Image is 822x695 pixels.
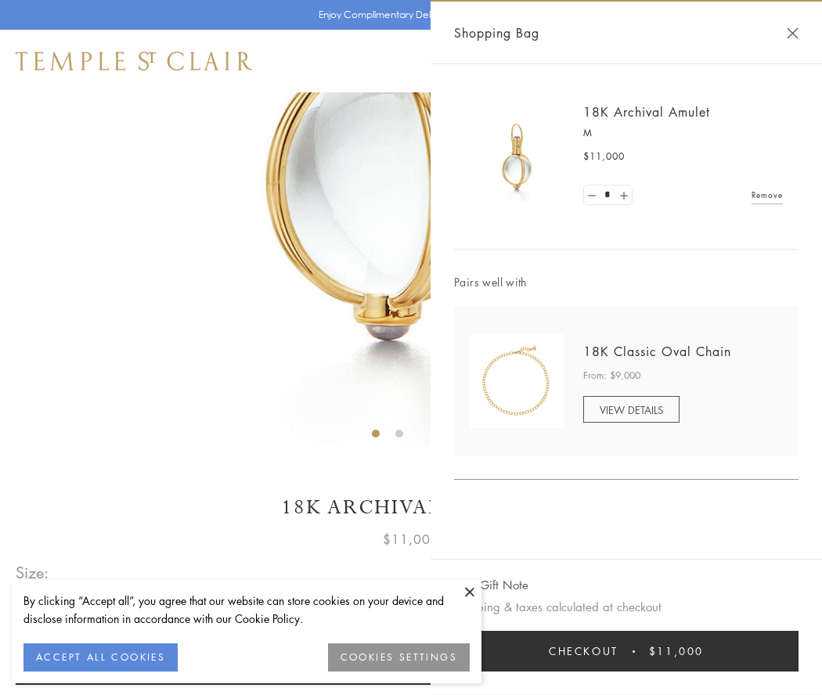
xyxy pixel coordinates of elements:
[16,494,806,521] h1: 18K Archival Amulet
[454,631,799,672] button: Checkout $11,000
[752,186,783,203] a: Remove
[583,368,640,384] span: From: $9,000
[23,592,470,628] div: By clicking “Accept all”, you agree that our website can store cookies on your device and disclos...
[583,149,625,164] span: $11,000
[23,643,178,672] button: ACCEPT ALL COOKIES
[328,643,470,672] button: COOKIES SETTINGS
[600,402,663,417] span: VIEW DETAILS
[470,334,564,428] img: N88865-OV18
[649,643,704,660] span: $11,000
[583,343,731,360] a: 18K Classic Oval Chain
[454,597,799,617] p: Shipping & taxes calculated at checkout
[787,27,799,39] button: Close Shopping Bag
[583,103,710,121] a: 18K Archival Amulet
[16,560,50,585] span: Size:
[454,575,528,595] button: Add Gift Note
[583,125,783,141] p: M
[470,110,564,203] img: 18K Archival Amulet
[454,23,539,43] span: Shopping Bag
[584,185,600,205] a: Set quantity to 0
[583,396,680,423] a: VIEW DETAILS
[319,7,496,23] p: Enjoy Complimentary Delivery & Returns
[16,52,252,70] img: Temple St. Clair
[383,529,439,549] span: $11,000
[615,185,631,205] a: Set quantity to 2
[549,643,618,660] span: Checkout
[454,273,799,291] span: Pairs well with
